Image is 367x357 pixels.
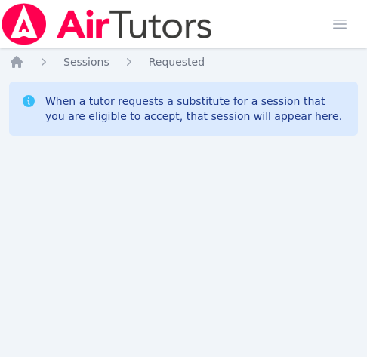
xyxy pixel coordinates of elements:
span: Sessions [63,56,109,68]
nav: Breadcrumb [9,54,358,69]
span: Requested [149,56,205,68]
div: When a tutor requests a substitute for a session that you are eligible to accept, that session wi... [45,94,346,124]
a: Requested [149,54,205,69]
a: Sessions [63,54,109,69]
